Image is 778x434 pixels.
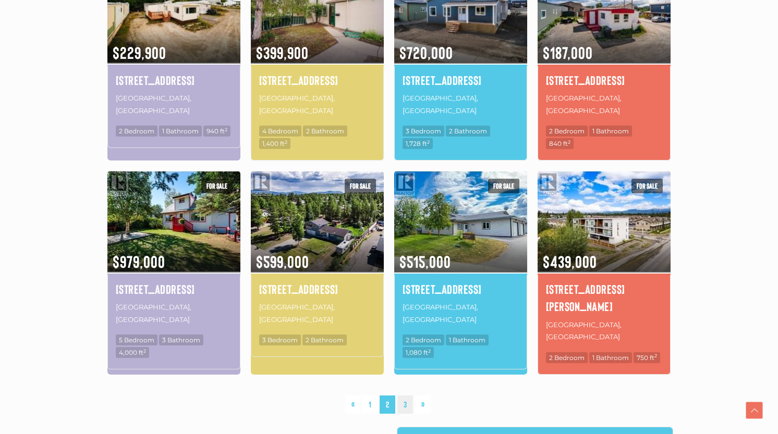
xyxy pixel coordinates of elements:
span: $979,000 [107,238,240,272]
a: 3 [397,395,413,414]
p: [GEOGRAPHIC_DATA], [GEOGRAPHIC_DATA] [403,91,519,118]
span: For sale [201,179,233,193]
span: 1 Bathroom [589,126,632,137]
span: 1 Bathroom [159,126,202,137]
span: 3 Bedroom [259,334,301,345]
span: $515,000 [394,238,527,272]
a: [STREET_ADDRESS] [546,71,662,89]
a: [STREET_ADDRESS] [403,71,519,89]
a: [STREET_ADDRESS] [116,71,232,89]
span: $187,000 [538,29,671,64]
p: [GEOGRAPHIC_DATA], [GEOGRAPHIC_DATA] [116,91,232,118]
span: 2 Bedroom [403,334,444,345]
span: 3 Bedroom [403,126,444,137]
span: 4,000 ft [116,347,149,358]
a: » [415,395,431,414]
span: 2 [380,395,395,414]
span: $720,000 [394,29,527,64]
img: 1-30 NORMANDY ROAD, Whitehorse, Yukon [394,169,527,273]
img: 2001 CENTENNIAL STREET, Whitehorse, Yukon [107,169,240,273]
span: 840 ft [546,138,574,149]
span: 2 Bedroom [116,126,157,137]
sup: 2 [427,139,430,145]
span: 1,080 ft [403,347,434,358]
span: For sale [488,179,519,193]
span: 4 Bedroom [259,126,301,137]
a: [STREET_ADDRESS] [259,280,375,298]
span: 2 Bathroom [446,126,490,137]
sup: 2 [568,139,570,145]
span: 2 Bedroom [546,126,588,137]
p: [GEOGRAPHIC_DATA], [GEOGRAPHIC_DATA] [116,300,232,327]
span: 2 Bathroom [303,126,347,137]
p: [GEOGRAPHIC_DATA], [GEOGRAPHIC_DATA] [403,300,519,327]
span: For sale [631,179,663,193]
span: $229,900 [107,29,240,64]
sup: 2 [285,139,287,145]
span: 2 Bedroom [546,352,588,363]
span: 1 Bathroom [446,334,489,345]
a: [STREET_ADDRESS] [116,280,232,298]
span: $599,000 [251,238,384,272]
sup: 2 [225,127,227,132]
img: 28 10TH AVENUE, Whitehorse, Yukon [251,169,384,273]
p: [GEOGRAPHIC_DATA], [GEOGRAPHIC_DATA] [546,318,662,344]
p: [GEOGRAPHIC_DATA], [GEOGRAPHIC_DATA] [546,91,662,118]
p: [GEOGRAPHIC_DATA], [GEOGRAPHIC_DATA] [259,91,375,118]
a: [STREET_ADDRESS] [259,71,375,89]
span: 1,728 ft [403,138,433,149]
span: 1 Bathroom [589,352,632,363]
span: 1,400 ft [259,138,290,149]
img: 2-20 WANN ROAD, Whitehorse, Yukon [538,169,671,273]
sup: 2 [428,348,431,354]
a: [STREET_ADDRESS] [403,280,519,298]
sup: 2 [654,353,657,358]
p: [GEOGRAPHIC_DATA], [GEOGRAPHIC_DATA] [259,300,375,327]
span: 940 ft [203,126,230,137]
span: $399,900 [251,29,384,64]
a: « [345,395,361,414]
span: 750 ft [634,352,660,363]
sup: 2 [143,348,146,354]
span: For sale [345,179,376,193]
span: 3 Bathroom [159,334,203,345]
span: 5 Bedroom [116,334,157,345]
a: [STREET_ADDRESS][PERSON_NAME] [546,280,662,315]
a: 1 [362,395,378,414]
span: 2 Bathroom [302,334,347,345]
span: $439,000 [538,238,671,272]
